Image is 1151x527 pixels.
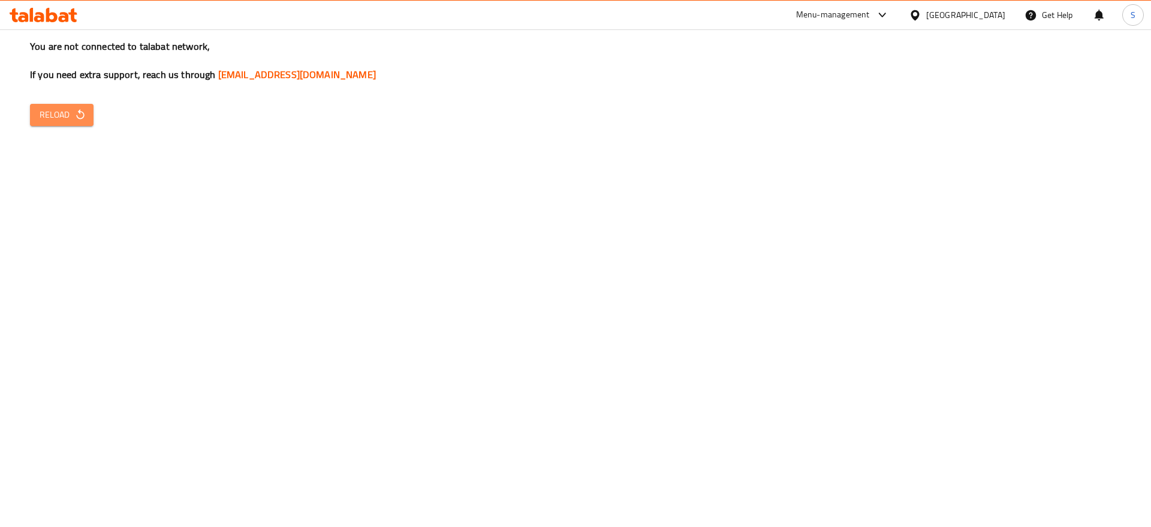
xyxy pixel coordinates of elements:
[926,8,1005,22] div: [GEOGRAPHIC_DATA]
[218,65,376,83] a: [EMAIL_ADDRESS][DOMAIN_NAME]
[40,107,84,122] span: Reload
[30,40,1121,82] h3: You are not connected to talabat network, If you need extra support, reach us through
[1131,8,1135,22] span: S
[30,104,94,126] button: Reload
[796,8,870,22] div: Menu-management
